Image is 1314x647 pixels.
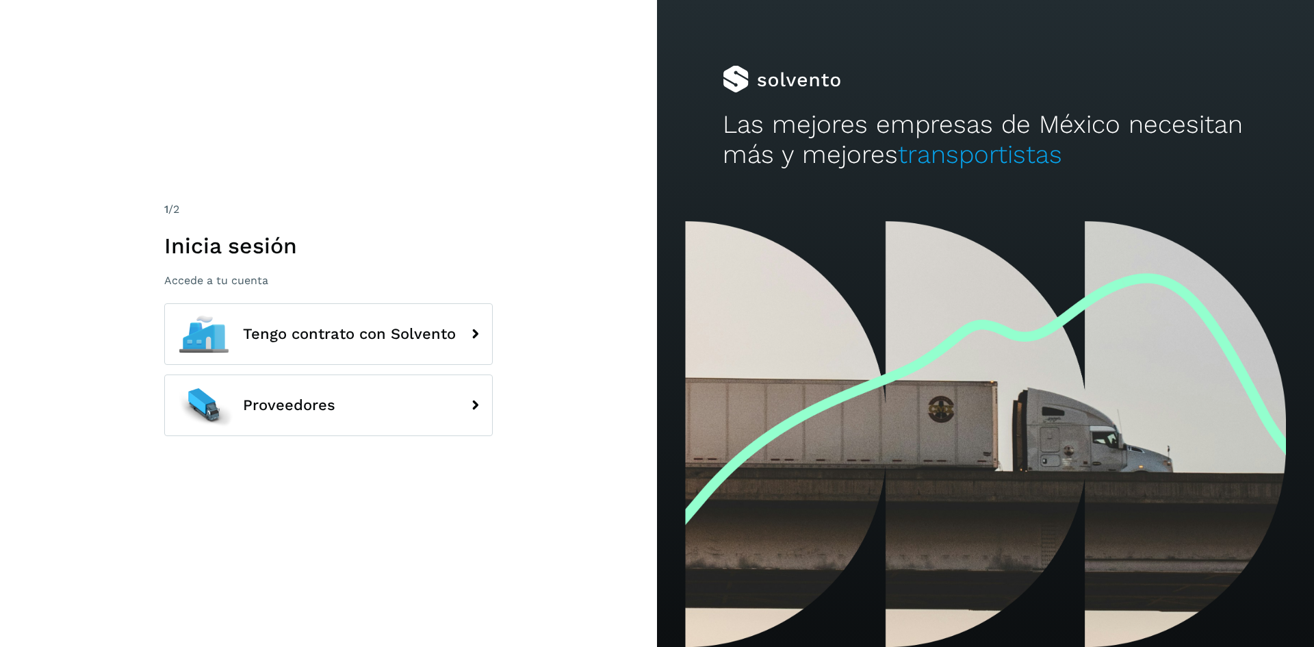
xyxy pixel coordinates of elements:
[164,203,168,216] span: 1
[243,326,456,342] span: Tengo contrato con Solvento
[898,140,1062,169] span: transportistas
[164,233,493,259] h1: Inicia sesión
[164,303,493,365] button: Tengo contrato con Solvento
[164,375,493,436] button: Proveedores
[164,201,493,218] div: /2
[243,397,335,414] span: Proveedores
[723,110,1248,170] h2: Las mejores empresas de México necesitan más y mejores
[164,274,493,287] p: Accede a tu cuenta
